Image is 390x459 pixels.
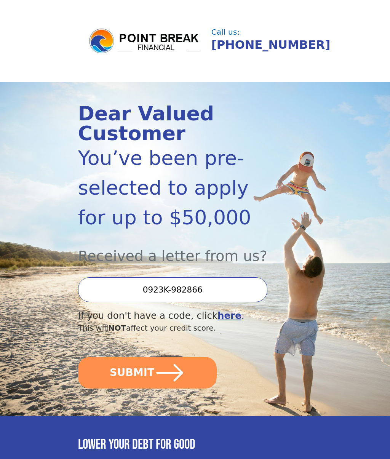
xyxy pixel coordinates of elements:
img: logo.png [88,27,202,55]
a: here [217,310,241,321]
div: If you don't have a code, click . [78,309,277,323]
div: This will affect your credit score. [78,323,277,334]
div: Call us: [211,29,309,36]
button: SUBMIT [78,357,217,389]
h3: Lower your debt for good [78,437,312,453]
div: Dear Valued Customer [78,104,277,143]
a: [PHONE_NUMBER] [211,38,330,51]
input: Enter your Offer Code: [78,277,267,302]
span: NOT [108,324,126,333]
div: Received a letter from us? [78,232,277,267]
div: You’ve been pre-selected to apply for up to $50,000 [78,143,277,232]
